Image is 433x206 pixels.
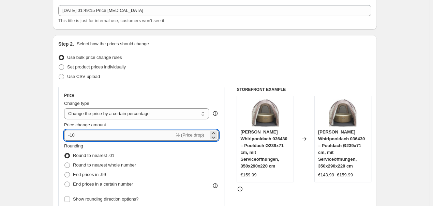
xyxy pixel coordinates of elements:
[77,41,149,47] p: Select how the prices should change
[73,172,106,177] span: End prices in .99
[212,110,219,117] div: help
[73,181,133,187] span: End prices in a certain number
[176,132,204,138] span: % (Price drop)
[67,55,122,60] span: Use bulk price change rules
[64,143,83,148] span: Rounding
[64,130,174,141] input: -15
[329,99,356,127] img: 710ttrKDQuL._AC_SL1500_542f5670-bdbb-4070-9435-c09d82b09d52_80x.jpg
[318,172,334,178] div: €143.99
[240,172,256,178] div: €159.99
[64,93,74,98] h3: Price
[252,99,279,127] img: 710ttrKDQuL._AC_SL1500_542f5670-bdbb-4070-9435-c09d82b09d52_80x.jpg
[73,196,138,202] span: Show rounding direction options?
[58,18,164,23] span: This title is just for internal use, customers won't see it
[67,64,126,69] span: Set product prices individually
[58,5,371,16] input: 30% off holiday sale
[318,129,365,169] span: [PERSON_NAME] Whirlpooldach 036430 – Pooldach Ø239x71 cm, mit Serviceöffnungen, 350x290x220 cm
[64,101,89,106] span: Change type
[237,87,371,92] h6: STOREFRONT EXAMPLE
[73,162,136,168] span: Round to nearest whole number
[67,74,100,79] span: Use CSV upload
[64,122,106,127] span: Price change amount
[58,41,74,47] h2: Step 2.
[337,172,353,178] strike: €159.99
[240,129,287,169] span: [PERSON_NAME] Whirlpooldach 036430 – Pooldach Ø239x71 cm, mit Serviceöffnungen, 350x290x220 cm
[73,153,114,158] span: Round to nearest .01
